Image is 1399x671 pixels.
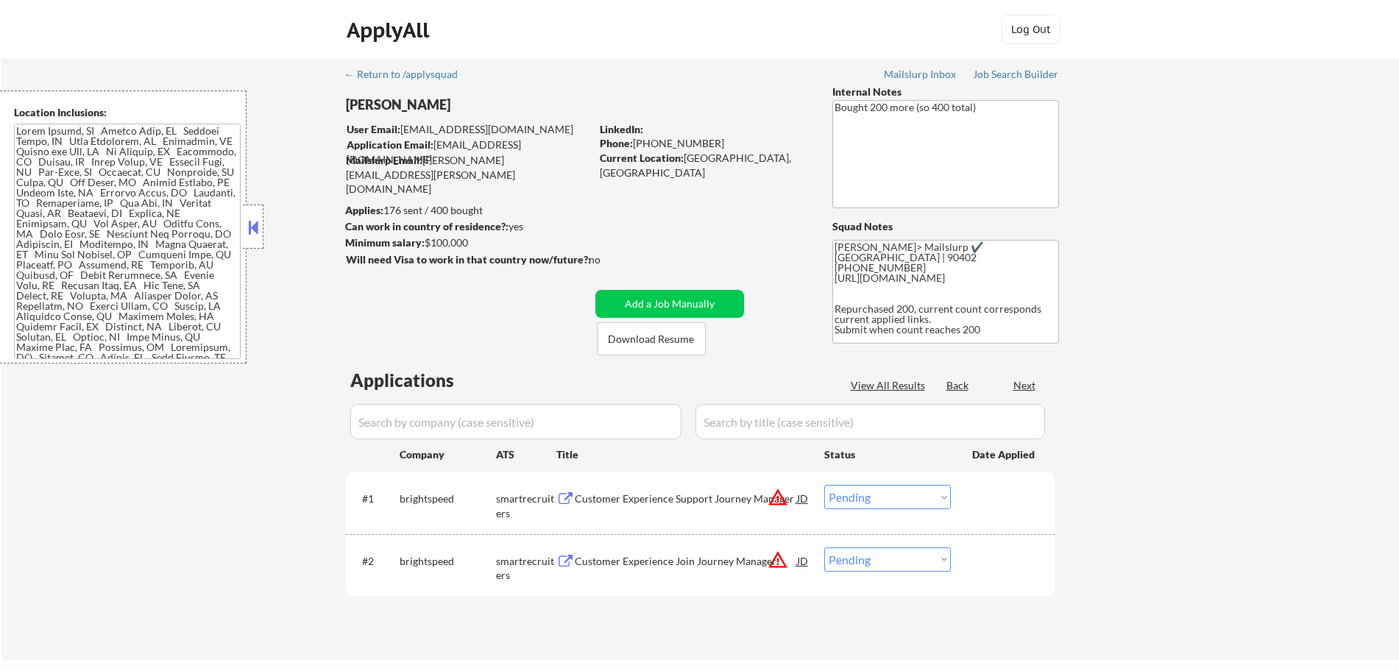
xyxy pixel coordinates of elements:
strong: Application Email: [347,138,433,151]
div: $100,000 [345,235,590,250]
div: ApplyAll [347,18,433,43]
strong: User Email: [347,123,400,135]
div: no [589,252,631,267]
div: Title [556,447,810,462]
div: yes [345,219,586,234]
div: Mailslurp Inbox [884,69,957,79]
div: [PHONE_NUMBER] [600,136,808,151]
div: [EMAIL_ADDRESS][DOMAIN_NAME] [347,138,590,166]
strong: LinkedIn: [600,123,643,135]
div: Internal Notes [832,85,1059,99]
strong: Phone: [600,137,633,149]
div: [GEOGRAPHIC_DATA], [GEOGRAPHIC_DATA] [600,151,808,180]
div: 176 sent / 400 bought [345,203,590,218]
div: #1 [362,491,388,506]
button: warning_amber [768,550,788,570]
div: JD [796,547,810,574]
div: brightspeed [400,554,496,569]
input: Search by company (case sensitive) [350,404,681,439]
div: ATS [496,447,556,462]
div: Date Applied [972,447,1037,462]
strong: Will need Visa to work in that country now/future?: [346,253,591,266]
div: [PERSON_NAME] [346,96,648,114]
div: brightspeed [400,491,496,506]
div: Customer Experience Join Journey Manager [575,554,797,569]
a: ← Return to /applysquad [344,68,472,83]
button: Log Out [1002,15,1060,44]
a: Mailslurp Inbox [884,68,957,83]
strong: Mailslurp Email: [346,154,422,166]
a: Job Search Builder [973,68,1059,83]
div: JD [796,485,810,511]
div: Applications [350,372,496,389]
strong: Minimum salary: [345,236,425,249]
div: Squad Notes [832,219,1059,234]
div: Company [400,447,496,462]
div: Customer Experience Support Journey Manager [575,491,797,506]
div: View All Results [851,378,929,393]
div: Status [824,441,951,467]
div: smartrecruiters [496,554,556,583]
strong: Applies: [345,204,383,216]
button: Download Resume [597,322,706,355]
div: ← Return to /applysquad [344,69,472,79]
div: Back [946,378,970,393]
button: warning_amber [768,487,788,508]
button: Add a Job Manually [595,290,744,318]
div: [EMAIL_ADDRESS][DOMAIN_NAME] [347,122,590,137]
div: Job Search Builder [973,69,1059,79]
div: #2 [362,554,388,569]
input: Search by title (case sensitive) [695,404,1045,439]
div: Next [1013,378,1037,393]
div: Location Inclusions: [14,105,241,120]
div: smartrecruiters [496,491,556,520]
strong: Current Location: [600,152,684,164]
strong: Can work in country of residence?: [345,220,509,232]
div: [PERSON_NAME][EMAIL_ADDRESS][PERSON_NAME][DOMAIN_NAME] [346,153,590,196]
